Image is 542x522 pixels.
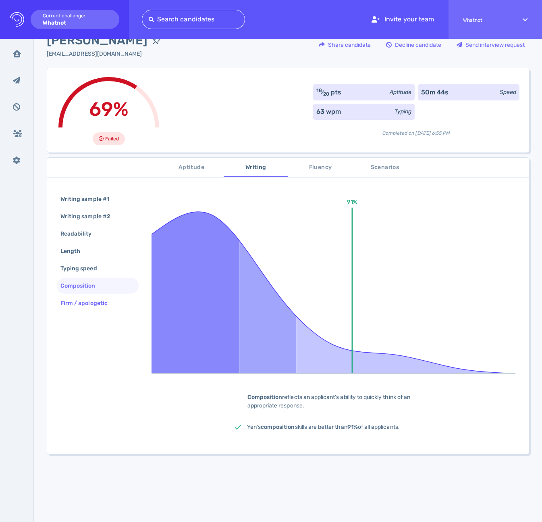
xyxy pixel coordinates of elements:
span: Failed [105,134,119,144]
div: reflects an applicant's ability to quickly think of an appropriate response. [235,393,436,410]
div: Firm / apologetic [59,297,117,309]
span: Whatnot [463,17,508,23]
b: Composition [247,394,282,401]
div: Completed on [DATE] 6:55 PM [313,123,519,137]
b: composition [261,424,295,430]
span: Fluency [293,163,348,173]
button: Share candidate [315,35,375,54]
sup: 18 [316,88,322,93]
text: 91% [347,198,357,205]
b: 91% [347,424,358,430]
div: Writing sample #1 [59,193,119,205]
div: 50m 44s [421,88,449,97]
span: [PERSON_NAME] [47,31,147,50]
div: Readability [59,228,102,240]
button: Send interview request [452,35,529,54]
button: Decline candidate [382,35,446,54]
span: Writing [228,163,283,173]
div: Typing [395,107,411,116]
div: ⁄ pts [316,88,342,97]
div: Typing speed [59,263,107,274]
span: Yen's skills are better than of all applicants. [247,424,400,430]
div: Composition [59,280,105,292]
div: Aptitude [390,88,411,96]
span: Scenarios [357,163,412,173]
div: Speed [500,88,516,96]
div: 63 wpm [316,107,341,117]
div: Send interview request [453,35,529,54]
div: Click to copy the email address [47,50,165,58]
div: Writing sample #2 [59,211,120,222]
sub: 20 [323,91,329,97]
div: Length [59,245,90,257]
span: 69% [89,98,129,121]
span: Aptitude [164,163,219,173]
